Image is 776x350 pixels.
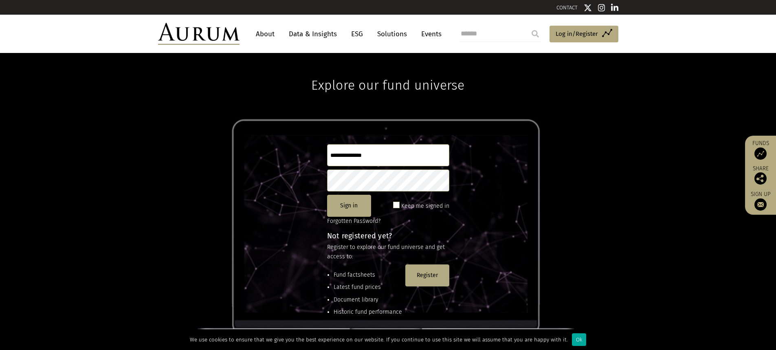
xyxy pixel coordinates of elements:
a: Events [417,26,442,42]
img: Access Funds [754,147,767,160]
a: About [252,26,279,42]
button: Sign in [327,195,371,217]
div: Ok [572,333,586,346]
a: CONTACT [556,4,578,11]
input: Submit [527,26,543,42]
img: Share this post [754,172,767,185]
h1: Explore our fund universe [311,53,464,93]
h4: Not registered yet? [327,232,449,240]
img: Instagram icon [598,4,605,12]
li: Fund factsheets [334,271,402,280]
div: Share [749,166,772,185]
a: Data & Insights [285,26,341,42]
p: Register to explore our fund universe and get access to: [327,243,449,261]
li: Document library [334,295,402,304]
a: Sign up [749,191,772,211]
img: Sign up to our newsletter [754,198,767,211]
a: Funds [749,140,772,160]
a: ESG [347,26,367,42]
label: Keep me signed in [401,201,449,211]
a: Solutions [373,26,411,42]
span: Log in/Register [556,29,598,39]
a: Log in/Register [550,26,618,43]
li: Latest fund prices [334,283,402,292]
li: Historic fund performance [334,308,402,317]
img: Twitter icon [584,4,592,12]
button: Register [405,264,449,286]
img: Linkedin icon [611,4,618,12]
img: Aurum [158,23,240,45]
a: Forgotten Password? [327,218,380,225]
